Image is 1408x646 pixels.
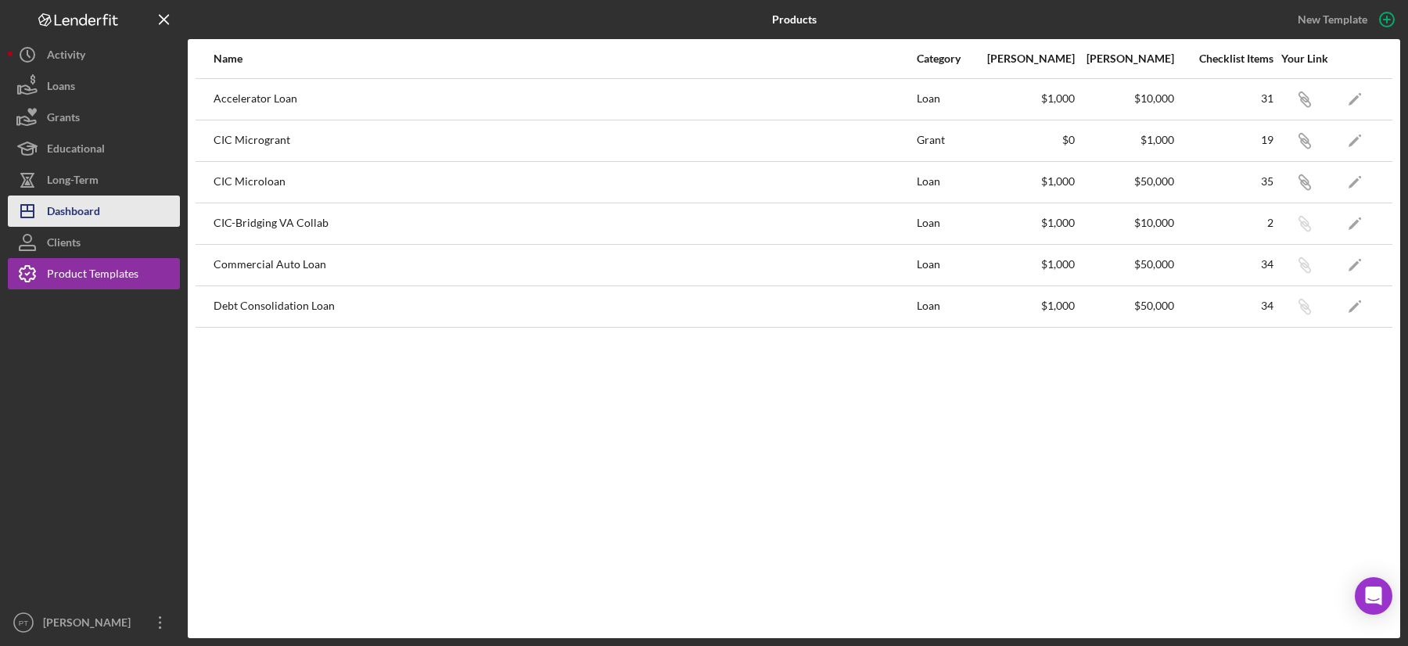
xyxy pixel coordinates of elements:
div: $0 [977,134,1075,146]
div: Loan [917,80,975,119]
div: CIC-Bridging VA Collab [214,204,915,243]
button: Educational [8,133,180,164]
div: Educational [47,133,105,168]
div: New Template [1298,8,1367,31]
div: $50,000 [1076,175,1174,188]
button: Grants [8,102,180,133]
div: Commercial Auto Loan [214,246,915,285]
div: $1,000 [977,217,1075,229]
div: 35 [1176,175,1273,188]
div: $1,000 [977,175,1075,188]
div: CIC Microgrant [214,121,915,160]
div: 34 [1176,300,1273,312]
div: $10,000 [1076,217,1174,229]
div: Grant [917,121,975,160]
div: Loan [917,204,975,243]
button: Product Templates [8,258,180,289]
div: Your Link [1275,52,1334,65]
div: 31 [1176,92,1273,105]
div: Dashboard [47,196,100,231]
div: Loan [917,287,975,326]
div: Checklist Items [1176,52,1273,65]
div: [PERSON_NAME] [1076,52,1174,65]
div: $50,000 [1076,258,1174,271]
div: Loans [47,70,75,106]
div: Name [214,52,915,65]
div: 2 [1176,217,1273,229]
div: Open Intercom Messenger [1355,577,1392,615]
div: Loan [917,163,975,202]
button: Dashboard [8,196,180,227]
div: [PERSON_NAME] [977,52,1075,65]
div: Grants [47,102,80,137]
div: CIC Microloan [214,163,915,202]
button: Long-Term [8,164,180,196]
b: Products [772,13,817,26]
div: $1,000 [1076,134,1174,146]
div: $1,000 [977,92,1075,105]
button: Clients [8,227,180,258]
div: $1,000 [977,300,1075,312]
div: Activity [47,39,85,74]
div: 19 [1176,134,1273,146]
div: Loan [917,246,975,285]
button: Loans [8,70,180,102]
button: PT[PERSON_NAME] [8,607,180,638]
text: PT [19,619,28,627]
div: Clients [47,227,81,262]
div: Product Templates [47,258,138,293]
div: 34 [1176,258,1273,271]
button: New Template [1288,8,1400,31]
div: Long-Term [47,164,99,199]
div: Accelerator Loan [214,80,915,119]
div: [PERSON_NAME] [39,607,141,642]
div: Category [917,52,975,65]
div: $10,000 [1076,92,1174,105]
div: Debt Consolidation Loan [214,287,915,326]
div: $1,000 [977,258,1075,271]
div: $50,000 [1076,300,1174,312]
button: Activity [8,39,180,70]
